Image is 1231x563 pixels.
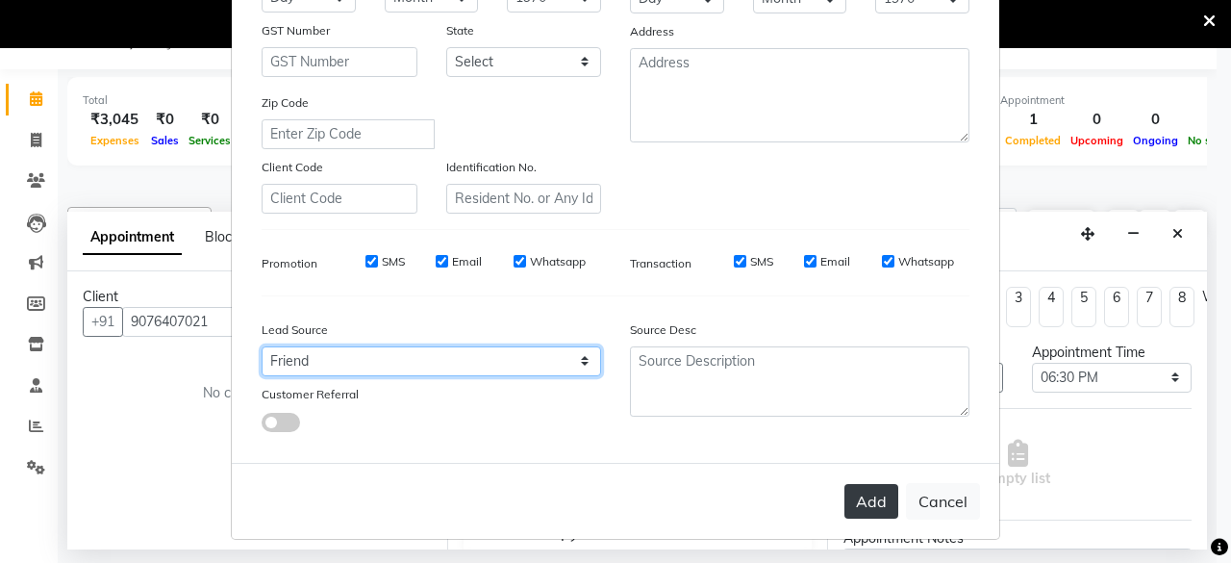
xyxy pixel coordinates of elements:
[750,253,773,270] label: SMS
[630,255,691,272] label: Transaction
[630,23,674,40] label: Address
[844,484,898,519] button: Add
[630,321,696,339] label: Source Desc
[898,253,954,270] label: Whatsapp
[262,159,323,176] label: Client Code
[446,22,474,39] label: State
[262,94,309,112] label: Zip Code
[262,47,417,77] input: GST Number
[262,255,317,272] label: Promotion
[452,253,482,270] label: Email
[906,483,980,520] button: Cancel
[382,253,405,270] label: SMS
[446,184,602,214] input: Resident No. or Any Id
[446,159,537,176] label: Identification No.
[262,119,435,149] input: Enter Zip Code
[820,253,850,270] label: Email
[262,22,330,39] label: GST Number
[262,386,359,403] label: Customer Referral
[262,321,328,339] label: Lead Source
[530,253,586,270] label: Whatsapp
[262,184,417,214] input: Client Code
